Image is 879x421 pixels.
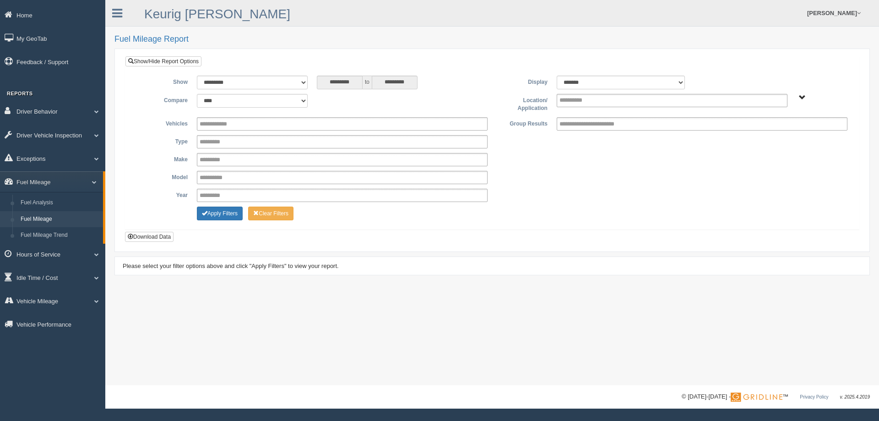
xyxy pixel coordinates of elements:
[197,207,243,220] button: Change Filter Options
[731,393,782,402] img: Gridline
[16,227,103,244] a: Fuel Mileage Trend
[144,7,290,21] a: Keurig [PERSON_NAME]
[132,117,192,128] label: Vehicles
[132,76,192,87] label: Show
[840,394,870,399] span: v. 2025.4.2019
[800,394,828,399] a: Privacy Policy
[125,232,174,242] button: Download Data
[132,153,192,164] label: Make
[125,56,201,66] a: Show/Hide Report Options
[114,35,870,44] h2: Fuel Mileage Report
[16,195,103,211] a: Fuel Analysis
[132,94,192,105] label: Compare
[132,189,192,200] label: Year
[16,211,103,228] a: Fuel Mileage
[123,262,339,269] span: Please select your filter options above and click "Apply Filters" to view your report.
[492,117,552,128] label: Group Results
[682,392,870,402] div: © [DATE]-[DATE] - ™
[492,76,552,87] label: Display
[132,171,192,182] label: Model
[248,207,293,220] button: Change Filter Options
[492,94,552,113] label: Location/ Application
[363,76,372,89] span: to
[132,135,192,146] label: Type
